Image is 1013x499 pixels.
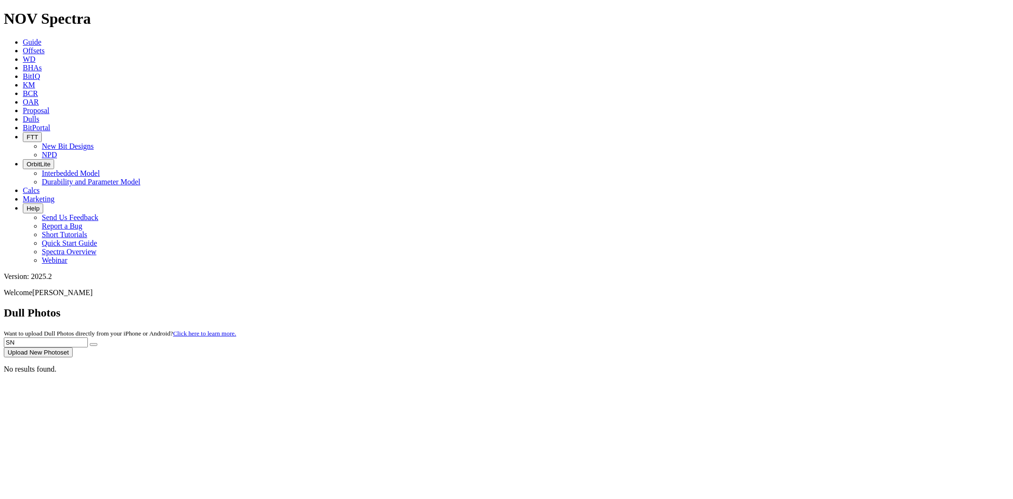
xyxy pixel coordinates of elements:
a: BHAs [23,64,42,72]
a: Dulls [23,115,39,123]
a: Report a Bug [42,222,82,230]
h2: Dull Photos [4,307,1009,319]
p: No results found. [4,365,1009,374]
a: Marketing [23,195,55,203]
h1: NOV Spectra [4,10,1009,28]
a: Calcs [23,186,40,194]
a: WD [23,55,36,63]
a: OAR [23,98,39,106]
span: FTT [27,134,38,141]
a: Click here to learn more. [173,330,237,337]
small: Want to upload Dull Photos directly from your iPhone or Android? [4,330,236,337]
a: NPD [42,151,57,159]
a: Quick Start Guide [42,239,97,247]
a: Interbedded Model [42,169,100,177]
span: OrbitLite [27,161,50,168]
a: Spectra Overview [42,248,96,256]
span: [PERSON_NAME] [32,288,93,297]
a: Short Tutorials [42,230,87,239]
a: BitPortal [23,124,50,132]
a: Proposal [23,106,49,115]
input: Search Serial Number [4,337,88,347]
button: Help [23,203,43,213]
div: Version: 2025.2 [4,272,1009,281]
a: KM [23,81,35,89]
button: Upload New Photoset [4,347,73,357]
button: OrbitLite [23,159,54,169]
a: Offsets [23,47,45,55]
span: Help [27,205,39,212]
a: BitIQ [23,72,40,80]
a: BCR [23,89,38,97]
a: Send Us Feedback [42,213,98,221]
p: Welcome [4,288,1009,297]
a: Guide [23,38,41,46]
a: New Bit Designs [42,142,94,150]
a: Webinar [42,256,67,264]
button: FTT [23,132,42,142]
a: Durability and Parameter Model [42,178,141,186]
